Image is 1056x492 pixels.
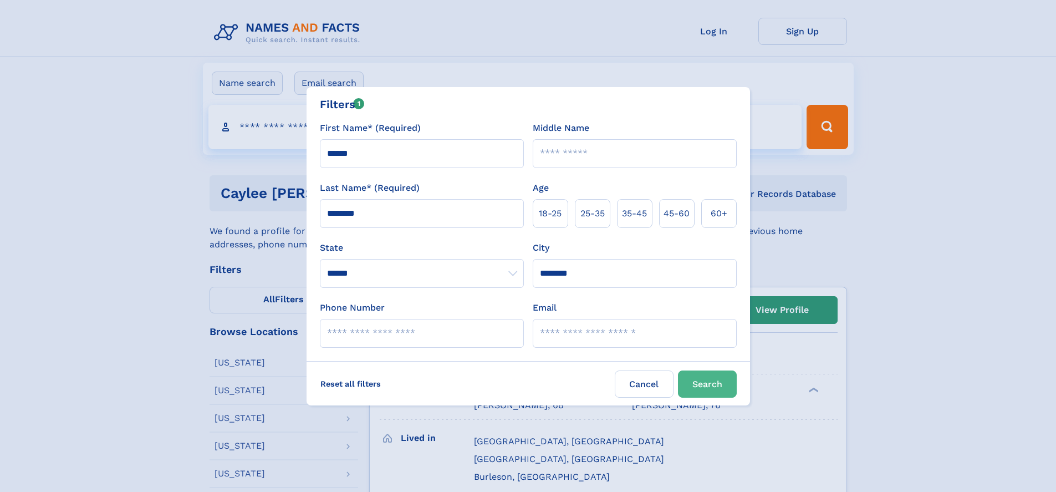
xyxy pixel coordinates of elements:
[313,371,388,397] label: Reset all filters
[533,301,557,315] label: Email
[320,241,524,255] label: State
[678,371,737,398] button: Search
[615,371,674,398] label: Cancel
[533,121,589,135] label: Middle Name
[539,207,562,220] span: 18‑25
[320,301,385,315] label: Phone Number
[533,241,549,255] label: City
[580,207,605,220] span: 25‑35
[320,181,420,195] label: Last Name* (Required)
[533,181,549,195] label: Age
[711,207,727,220] span: 60+
[622,207,647,220] span: 35‑45
[664,207,690,220] span: 45‑60
[320,121,421,135] label: First Name* (Required)
[320,96,365,113] div: Filters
